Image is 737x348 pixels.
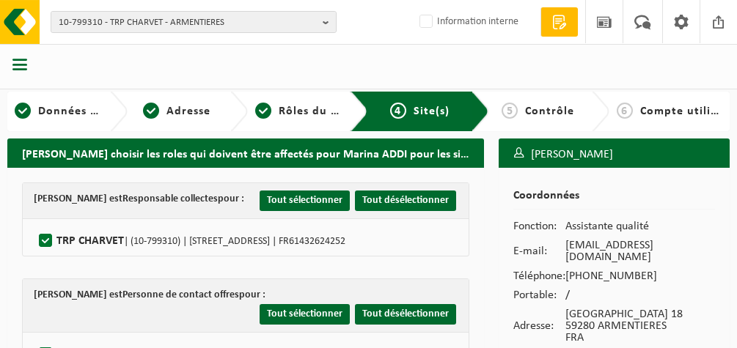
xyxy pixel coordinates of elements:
div: [PERSON_NAME] est pour : [34,286,265,304]
strong: Personne de contact offres [122,289,239,300]
td: Adresse: [513,305,565,347]
td: Fonction: [513,217,565,236]
a: 2Adresse [135,103,219,120]
span: 3 [255,103,271,119]
label: Information interne [417,11,518,33]
td: Assistante qualité [565,217,715,236]
td: Téléphone: [513,267,565,286]
td: [GEOGRAPHIC_DATA] 18 59280 ARMENTIERES FRA [565,305,715,347]
button: Tout sélectionner [260,190,350,211]
button: Tout sélectionner [260,304,350,325]
span: Site(s) [414,105,450,117]
td: E-mail: [513,236,565,267]
span: 10-799310 - TRP CHARVET - ARMENTIERES [59,12,317,34]
td: [EMAIL_ADDRESS][DOMAIN_NAME] [565,236,715,267]
button: Tout désélectionner [355,304,456,325]
span: 1 [15,103,31,119]
td: [PHONE_NUMBER] [565,267,715,286]
span: Rôles du contact [279,105,374,117]
td: / [565,286,715,305]
span: 6 [617,103,633,119]
h3: [PERSON_NAME] [499,138,730,171]
strong: Responsable collectes [122,193,218,204]
div: [PERSON_NAME] est pour : [34,190,244,208]
h2: [PERSON_NAME] choisir les roles qui doivent être affectés pour Marina ADDI pour les sites où ils ... [7,138,484,167]
span: 2 [143,103,159,119]
span: 5 [502,103,518,119]
span: 4 [390,103,406,119]
label: TRP CHARVET [36,230,345,252]
span: Données personnelles [38,105,162,117]
button: Tout désélectionner [355,190,456,211]
a: 1Données personnelles [15,103,98,120]
a: 3Rôles du contact [255,103,339,120]
button: 10-799310 - TRP CHARVET - ARMENTIERES [51,11,337,33]
h2: Coordonnées [513,190,715,210]
td: Portable: [513,286,565,305]
span: Adresse [166,105,210,117]
span: | (10-799310) | [STREET_ADDRESS] | FR61432624252 [124,236,345,247]
span: Contrôle [525,105,574,117]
